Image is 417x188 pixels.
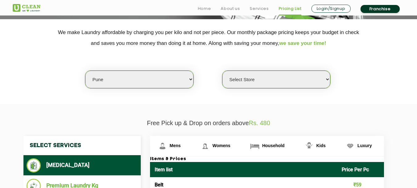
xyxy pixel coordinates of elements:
p: Free Pick up & Drop on orders above [13,120,405,127]
li: [MEDICAL_DATA] [27,158,138,173]
a: Franchise [361,5,400,13]
a: Home [198,5,211,12]
img: Mens [157,141,168,151]
img: Dry Cleaning [27,158,41,173]
h3: Items & Prices [150,156,384,162]
span: Luxury [357,143,372,148]
a: About us [221,5,240,12]
th: Price Per Pc [337,162,384,177]
span: we save your time! [279,40,326,46]
span: Mens [170,143,181,148]
img: Luxury [345,141,356,151]
h4: Select Services [23,136,141,155]
img: Household [249,141,260,151]
img: Womens [200,141,211,151]
span: Rs. 480 [249,120,270,126]
a: Services [250,5,269,12]
img: UClean Laundry and Dry Cleaning [13,4,40,12]
span: Kids [316,143,326,148]
a: Login/Signup [311,5,351,13]
span: Womens [212,143,230,148]
p: We make Laundry affordable by charging you per kilo and not per piece. Our monthly package pricin... [13,27,405,49]
img: Kids [304,141,315,151]
th: Item list [150,162,337,177]
a: Pricing List [279,5,302,12]
span: Household [262,143,284,148]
